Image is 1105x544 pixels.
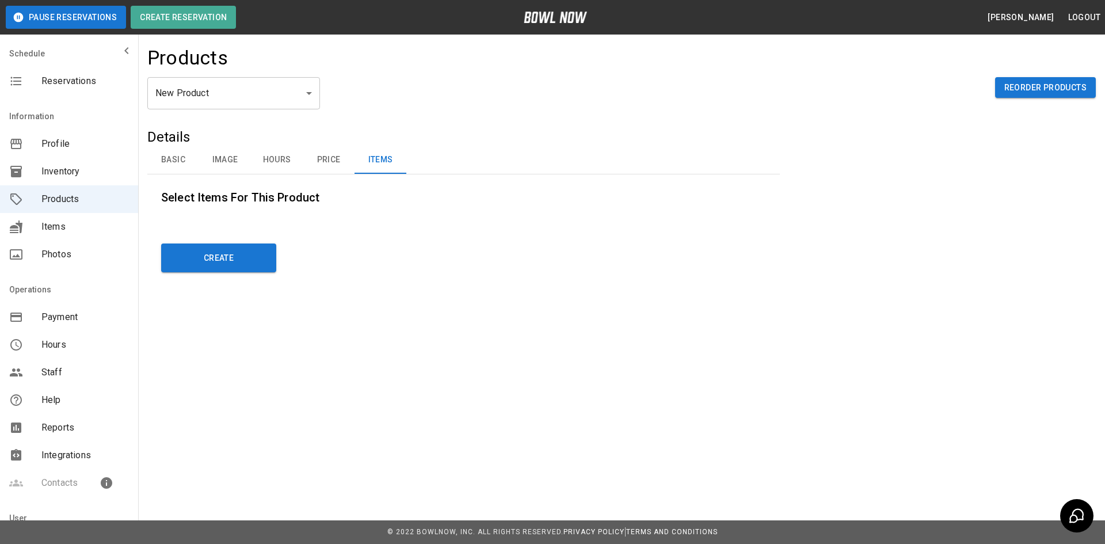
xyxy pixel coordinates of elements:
[355,146,406,174] button: Items
[161,188,766,207] h6: Select Items For This Product
[1064,7,1105,28] button: Logout
[147,146,780,174] div: basic tabs example
[41,220,129,234] span: Items
[41,165,129,178] span: Inventory
[41,366,129,379] span: Staff
[147,128,780,146] h5: Details
[387,528,563,536] span: © 2022 BowlNow, Inc. All Rights Reserved.
[199,146,251,174] button: Image
[626,528,718,536] a: Terms and Conditions
[41,448,129,462] span: Integrations
[563,528,624,536] a: Privacy Policy
[6,6,126,29] button: Pause Reservations
[41,192,129,206] span: Products
[41,248,129,261] span: Photos
[41,137,129,151] span: Profile
[41,421,129,435] span: Reports
[303,146,355,174] button: Price
[251,146,303,174] button: Hours
[147,146,199,174] button: Basic
[524,12,587,23] img: logo
[41,74,129,88] span: Reservations
[41,310,129,324] span: Payment
[147,46,228,70] h4: Products
[41,338,129,352] span: Hours
[147,77,320,109] div: New Product
[995,77,1096,98] button: Reorder Products
[161,244,276,272] button: Create
[983,7,1058,28] button: [PERSON_NAME]
[41,393,129,407] span: Help
[131,6,236,29] button: Create Reservation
